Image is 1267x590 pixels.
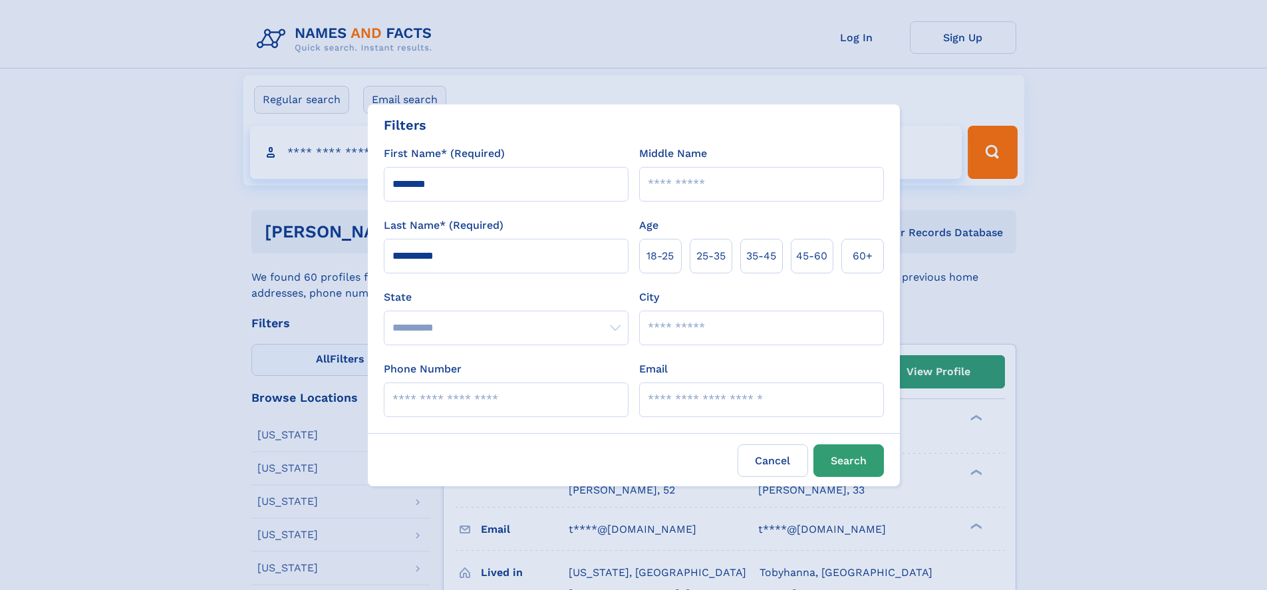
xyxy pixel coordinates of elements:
[746,248,776,264] span: 35‑45
[639,218,658,233] label: Age
[796,248,827,264] span: 45‑60
[384,115,426,135] div: Filters
[738,444,808,477] label: Cancel
[696,248,726,264] span: 25‑35
[639,146,707,162] label: Middle Name
[813,444,884,477] button: Search
[384,289,629,305] label: State
[639,289,659,305] label: City
[853,248,873,264] span: 60+
[384,218,503,233] label: Last Name* (Required)
[639,361,668,377] label: Email
[384,361,462,377] label: Phone Number
[384,146,505,162] label: First Name* (Required)
[646,248,674,264] span: 18‑25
